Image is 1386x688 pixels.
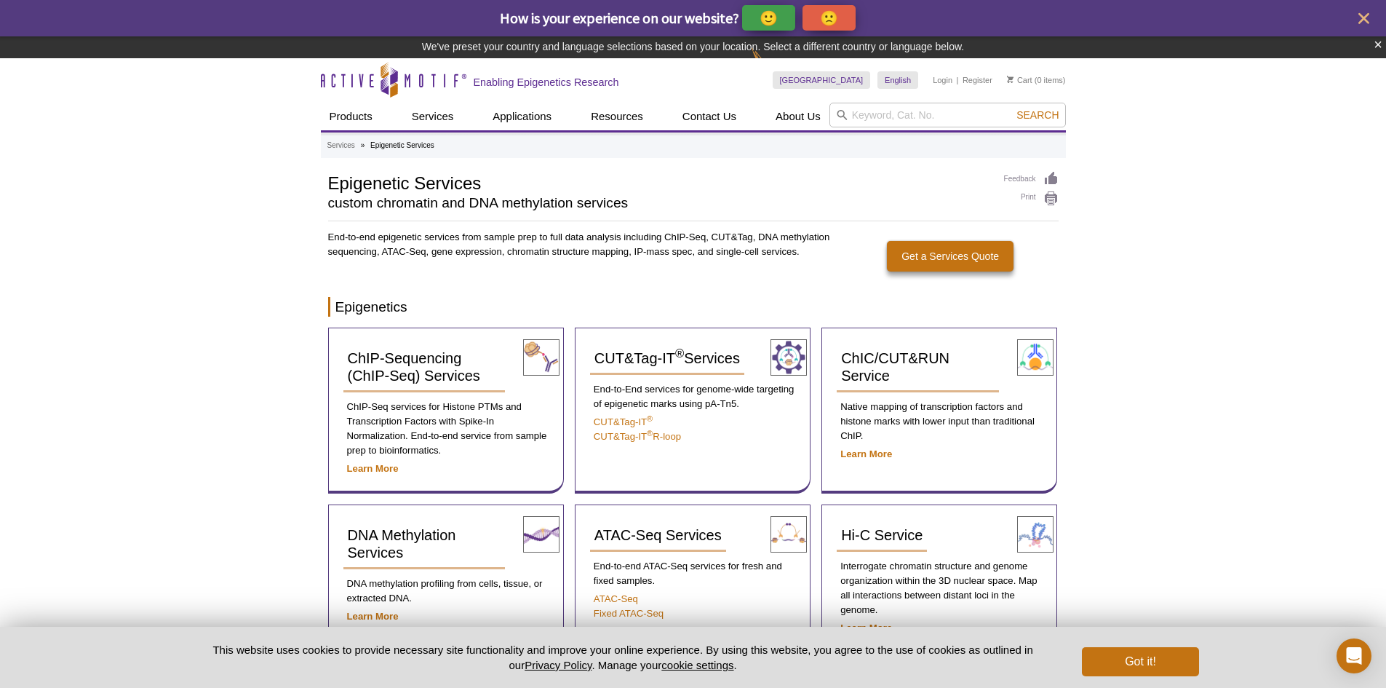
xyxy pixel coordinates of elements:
[328,297,1059,317] h2: Epigenetics
[767,103,829,130] a: About Us
[1017,516,1054,553] img: Hi-C Service
[594,416,653,427] a: CUT&Tag-IT®
[957,71,959,89] li: |
[582,103,652,130] a: Resources
[590,382,795,411] p: End-to-End services for genome-wide targeting of epigenetic marks using pA-Tn5.
[1016,109,1059,121] span: Search
[370,141,434,149] li: Epigenetic Services
[933,75,952,85] a: Login
[837,559,1042,617] p: Interrogate chromatin structure and genome organization within the 3D nuclear space. Map all inte...
[1007,71,1066,89] li: (0 items)
[752,47,790,82] img: Change Here
[1007,76,1013,83] img: Your Cart
[188,642,1059,673] p: This website uses cookies to provide necessary site functionality and improve your online experie...
[1012,108,1063,122] button: Search
[1007,75,1032,85] a: Cart
[343,400,549,458] p: ChIP-Seq services for Histone PTMs and Transcription Factors with Spike-In Normalization. End-to-...
[343,520,506,569] a: DNA Methylation Services
[1017,339,1054,376] img: ChIC/CUT&RUN Service
[1004,171,1059,187] a: Feedback
[321,103,381,130] a: Products
[773,71,871,89] a: [GEOGRAPHIC_DATA]
[647,414,653,423] sup: ®
[474,76,619,89] h2: Enabling Epigenetics Research
[328,230,832,259] p: End-to-end epigenetic services from sample prep to full data analysis including ChIP-Seq, CUT&Tag...
[500,9,739,27] span: How is your experience on our website?
[770,339,807,376] img: CUT&Tag-IT® Services
[829,103,1066,127] input: Keyword, Cat. No.
[328,171,989,193] h1: Epigenetic Services
[1004,191,1059,207] a: Print
[361,141,365,149] li: »
[841,527,923,543] span: Hi-C Service
[877,71,918,89] a: English
[1082,647,1198,676] button: Got it!
[523,516,559,553] img: DNA Methylation Services
[841,350,949,384] span: ChIC/CUT&RUN Service
[837,343,999,392] a: ChIC/CUT&RUN Service
[820,9,838,27] p: 🙁
[343,577,549,606] p: DNA methylation profiling from cells, tissue, or extracted DNA.
[594,431,681,442] a: CUT&Tag-IT®R-loop
[1374,36,1382,53] button: ×
[647,429,653,438] sup: ®
[674,103,745,130] a: Contact Us
[403,103,463,130] a: Services
[837,400,1042,443] p: Native mapping of transcription factors and histone marks with lower input than traditional ChIP.
[770,516,807,553] img: ATAC-Seq Services
[661,659,733,671] button: cookie settings
[523,339,559,376] img: ChIP-Seq Services
[343,343,506,392] a: ChIP-Sequencing (ChIP-Seq) Services
[887,241,1013,272] a: Get a Services Quote
[525,659,592,671] a: Privacy Policy
[1355,9,1373,28] button: close
[348,527,456,561] span: DNA Methylation Services
[594,350,740,366] span: CUT&Tag-IT Services
[675,347,684,361] sup: ®
[1337,638,1371,673] div: Open Intercom Messenger
[347,463,399,474] a: Learn More
[594,608,664,619] a: Fixed ATAC-Seq
[760,9,778,27] p: 🙂
[594,527,722,543] span: ATAC-Seq Services
[484,103,560,130] a: Applications
[328,197,989,210] h2: custom chromatin and DNA methylation services
[590,343,744,375] a: CUT&Tag-IT®Services
[348,350,480,384] span: ChIP-Sequencing (ChIP-Seq) Services
[590,520,726,552] a: ATAC-Seq Services
[963,75,992,85] a: Register
[327,139,355,152] a: Services
[840,622,892,633] a: Learn More
[837,520,927,552] a: Hi-C Service
[347,611,399,622] a: Learn More
[594,593,638,604] a: ATAC-Seq
[590,559,795,588] p: End-to-end ATAC-Seq services for fresh and fixed samples.
[840,448,892,459] a: Learn More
